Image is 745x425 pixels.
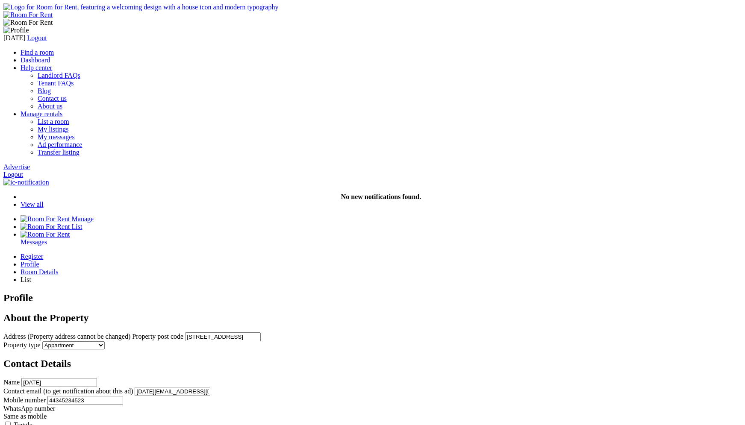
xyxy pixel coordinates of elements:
[38,141,82,148] a: Ad performance
[3,396,46,404] label: Mobile number
[21,215,94,223] a: Manage
[21,238,47,246] span: Messages
[21,201,44,208] a: View all
[21,268,742,276] a: Room Details
[3,34,26,41] span: [DATE]
[47,396,123,405] input: +4470000 0000
[21,56,50,64] a: Dashboard
[3,358,742,369] h2: Contact Details
[38,95,67,102] a: Contact us
[341,193,421,200] strong: No new notifications found.
[135,387,210,396] input: your.name@roomforrent.rent
[21,253,43,260] span: Register
[3,171,23,178] a: Logout
[21,261,742,268] a: Profile
[38,118,69,125] a: List a room
[3,333,26,340] label: Address
[21,261,39,268] span: Profile
[21,268,58,276] span: Room Details
[21,231,70,238] img: Room For Rent
[21,378,97,387] input: e.g. john_deo
[3,11,53,19] img: Room For Rent
[43,387,133,395] span: (to get notification about this ad)
[3,378,20,386] label: Name
[38,87,51,94] a: Blog
[3,26,29,34] img: Profile
[72,223,82,230] span: List
[27,34,47,41] a: Logout
[3,312,742,324] h2: About the Property
[27,333,130,340] span: (Property address cannot be changed)
[21,223,70,231] img: Room For Rent
[3,292,742,304] h1: Profile
[132,333,183,340] label: Property post code
[38,103,62,110] a: About us
[185,332,261,341] input: UK Postcode to find the address
[21,110,62,117] a: Manage rentals
[72,215,94,223] span: Manage
[3,405,55,412] label: WhatsApp number
[21,49,54,56] a: Find a room
[21,231,742,246] a: Room For Rent Messages
[21,276,31,283] span: List
[21,223,82,230] a: List
[3,387,41,395] label: Contact email
[38,126,68,133] a: My listings
[38,133,75,141] a: My messages
[3,19,53,26] img: Room For Rent
[21,215,70,223] img: Room For Rent
[3,341,41,349] label: Property type
[3,413,47,420] label: Same as mobile
[38,149,80,156] a: Transfer listing
[3,163,30,170] a: Advertise
[38,72,80,79] a: Landlord FAQs
[3,179,49,186] img: ic-notification
[38,79,74,87] a: Tenant FAQs
[21,253,742,261] a: Register
[3,3,278,11] img: Logo for Room for Rent, featuring a welcoming design with a house icon and modern typography
[21,64,52,71] a: Help center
